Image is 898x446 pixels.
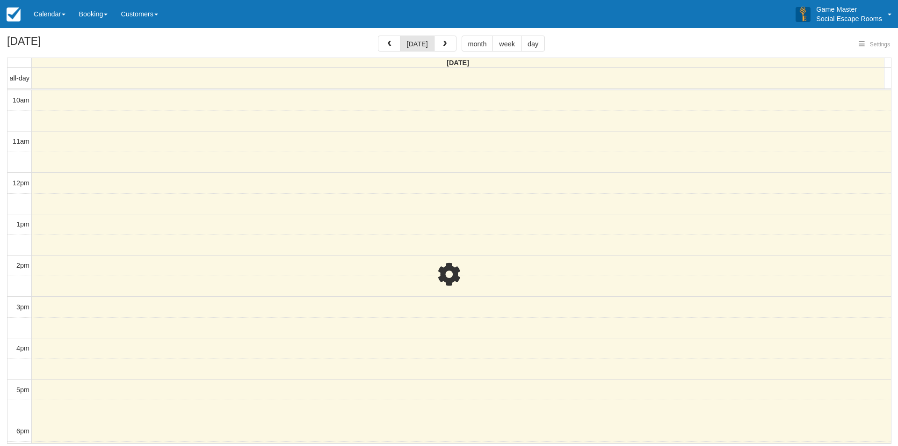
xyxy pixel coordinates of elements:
[816,5,882,14] p: Game Master
[462,36,493,51] button: month
[13,96,29,104] span: 10am
[816,14,882,23] p: Social Escape Rooms
[16,303,29,311] span: 3pm
[7,36,125,53] h2: [DATE]
[16,386,29,394] span: 5pm
[13,138,29,145] span: 11am
[13,179,29,187] span: 12pm
[796,7,811,22] img: A3
[521,36,545,51] button: day
[447,59,469,66] span: [DATE]
[7,7,21,22] img: checkfront-main-nav-mini-logo.png
[16,220,29,228] span: 1pm
[870,41,890,48] span: Settings
[16,262,29,269] span: 2pm
[492,36,521,51] button: week
[16,427,29,435] span: 6pm
[400,36,434,51] button: [DATE]
[853,38,896,51] button: Settings
[10,74,29,82] span: all-day
[16,344,29,352] span: 4pm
